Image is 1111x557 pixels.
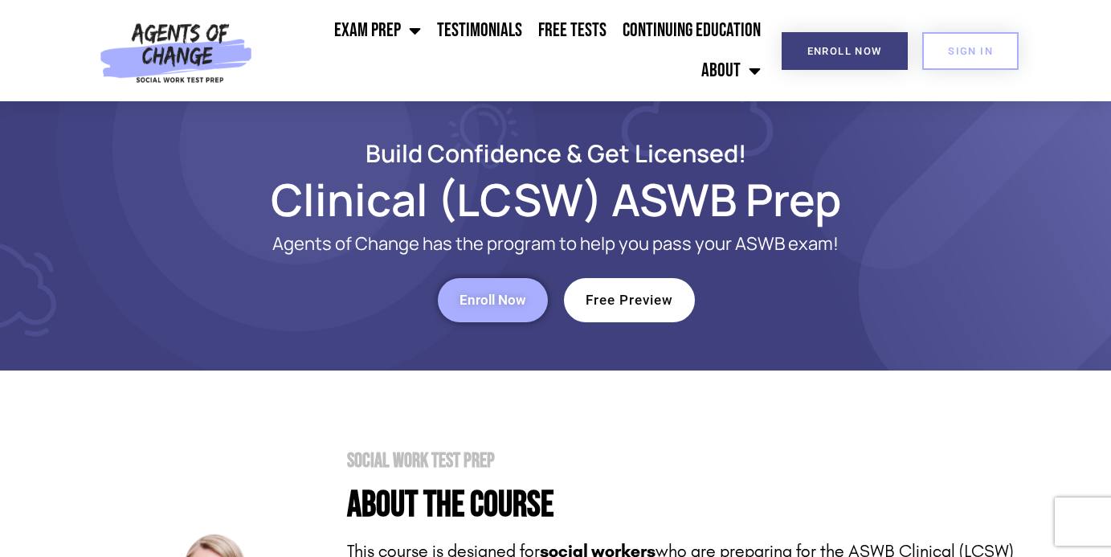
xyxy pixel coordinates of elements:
[259,10,769,91] nav: Menu
[530,10,615,51] a: Free Tests
[693,51,769,91] a: About
[460,293,526,307] span: Enroll Now
[98,181,1014,218] h1: Clinical (LCSW) ASWB Prep
[782,32,908,70] a: Enroll Now
[347,487,1014,523] h4: About the Course
[347,451,1014,471] h2: Social Work Test Prep
[564,278,695,322] a: Free Preview
[326,10,429,51] a: Exam Prep
[807,46,882,56] span: Enroll Now
[948,46,993,56] span: SIGN IN
[922,32,1019,70] a: SIGN IN
[438,278,548,322] a: Enroll Now
[98,141,1014,165] h2: Build Confidence & Get Licensed!
[429,10,530,51] a: Testimonials
[162,234,950,254] p: Agents of Change has the program to help you pass your ASWB exam!
[615,10,769,51] a: Continuing Education
[586,293,673,307] span: Free Preview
